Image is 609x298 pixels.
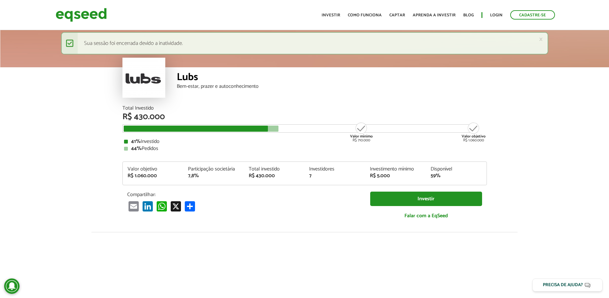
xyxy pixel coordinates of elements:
a: Aprenda a investir [413,13,456,17]
a: Investir [370,192,482,206]
div: Bem-estar, prazer e autoconhecimento [177,84,487,89]
p: Compartilhar: [127,192,361,198]
div: R$ 430.000 [249,173,300,178]
strong: Valor objetivo [462,133,486,139]
img: EqSeed [56,6,107,23]
a: Como funciona [348,13,382,17]
strong: 41% [131,137,141,146]
div: Valor objetivo [128,167,179,172]
a: Investir [322,13,340,17]
div: R$ 5.000 [370,173,421,178]
div: Investidores [309,167,360,172]
a: Falar com a EqSeed [370,209,482,222]
div: 7,8% [188,173,239,178]
div: Sua sessão foi encerrada devido a inatividade. [61,32,548,54]
div: R$ 710.000 [349,122,373,142]
div: R$ 430.000 [122,113,487,121]
strong: 44% [131,144,142,153]
div: Pedidos [124,146,485,151]
div: Investimento mínimo [370,167,421,172]
a: Login [490,13,503,17]
div: 7 [309,173,360,178]
div: 59% [431,173,482,178]
div: R$ 1.060.000 [128,173,179,178]
a: X [169,201,182,211]
div: Total Investido [122,106,487,111]
a: × [539,36,543,43]
a: Compartilhar [183,201,196,211]
div: R$ 1.060.000 [462,122,486,142]
div: Investido [124,139,485,144]
div: Participação societária [188,167,239,172]
div: Disponível [431,167,482,172]
div: Total investido [249,167,300,172]
a: Captar [389,13,405,17]
a: WhatsApp [155,201,168,211]
a: Email [127,201,140,211]
div: Lubs [177,72,487,84]
strong: Valor mínimo [350,133,373,139]
a: Cadastre-se [510,10,555,20]
a: LinkedIn [141,201,154,211]
a: Blog [463,13,474,17]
